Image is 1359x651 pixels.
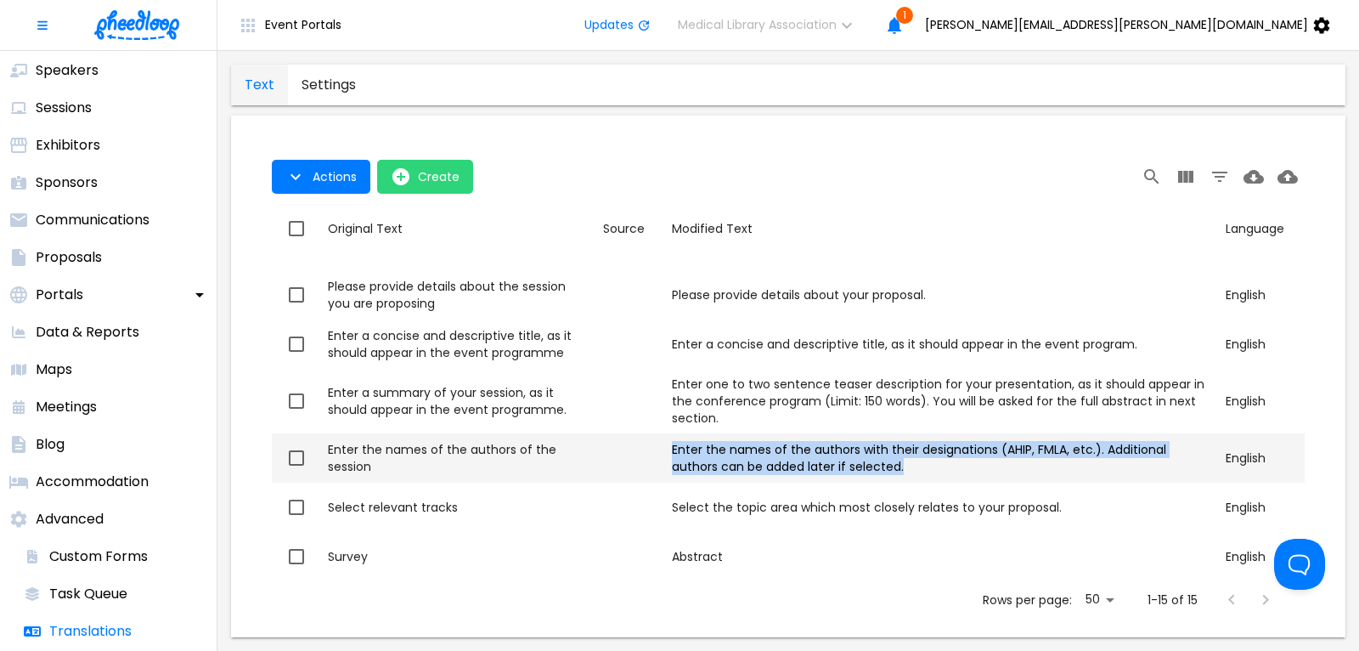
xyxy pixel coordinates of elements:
[1226,499,1298,516] div: English
[36,397,97,417] p: Meetings
[231,65,288,105] a: translations-tab-text
[36,247,102,268] p: Proposals
[1079,587,1120,612] div: 50
[328,327,589,361] div: Enter a concise and descriptive title, as it should appear in the event programme
[571,8,664,42] button: Updates
[313,170,357,184] span: Actions
[328,384,589,418] div: Enter a summary of your session, as it should appear in the event programme.
[1226,336,1298,353] div: English
[672,336,1137,353] span: Enter a concise and descriptive title, as it should appear in the event program.
[672,286,926,303] span: Please provide details about your proposal.
[328,499,589,516] div: Select relevant tracks
[1219,213,1291,245] button: Sort
[603,218,645,240] div: Source
[328,548,589,565] div: Survey
[36,98,92,118] p: Sessions
[272,160,370,194] button: Actions
[36,509,104,529] p: Advanced
[672,237,712,254] span: Details
[36,135,100,156] p: Exhibitors
[584,18,634,31] span: Updates
[925,18,1308,31] span: [PERSON_NAME][EMAIL_ADDRESS][PERSON_NAME][DOMAIN_NAME]
[1226,218,1284,240] div: Language
[272,150,1305,204] div: Table Toolbar
[664,8,877,42] button: Medical Library Association
[1237,166,1271,185] span: Download
[1237,160,1271,194] button: Download
[224,8,355,42] button: Event Portals
[36,359,72,380] p: Maps
[36,210,149,230] p: Communications
[1169,160,1203,194] button: View Columns
[36,322,139,342] p: Data & Reports
[49,621,132,642] p: Translations
[36,285,83,305] p: Portals
[596,213,651,245] button: Sort
[1135,160,1169,194] button: Search
[672,376,1204,427] span: Enter one to two sentence teaser description for your presentation, as it should appear in the co...
[672,499,1062,516] span: Select the topic area which most closely relates to your proposal.
[36,60,99,81] p: Speakers
[418,170,460,184] span: Create
[328,278,589,312] div: Please provide details about the session you are proposing
[14,575,217,613] a: Task Queue
[983,592,1072,609] p: Rows per page:
[36,173,98,193] p: Sponsors
[678,18,837,31] span: Medical Library Association
[896,7,913,24] span: 1
[1274,539,1325,590] iframe: Toggle Customer Support
[14,613,217,650] a: Translations
[377,160,473,194] button: open-Create
[665,213,759,245] button: Sort
[231,65,369,105] div: translations tabs
[288,65,369,105] a: translations-tab-settings
[672,218,753,240] div: Modified Text
[1271,166,1305,185] span: Upload
[265,18,341,31] span: Event Portals
[1271,160,1305,194] button: Upload
[328,218,403,240] div: Original Text
[877,8,911,42] button: 1
[328,441,589,475] div: Enter the names of the authors of the session
[94,10,179,40] img: logo
[672,548,723,565] span: Abstract
[36,472,149,492] p: Accommodation
[1203,160,1237,194] button: Filter Table
[49,584,127,604] p: Task Queue
[911,8,1352,42] button: [PERSON_NAME][EMAIL_ADDRESS][PERSON_NAME][DOMAIN_NAME]
[1226,286,1298,303] div: English
[14,538,217,575] a: Custom Forms
[36,434,65,455] p: Blog
[1226,450,1298,467] div: English
[321,213,409,245] button: Sort
[672,441,1166,475] span: Enter the names of the authors with their designations (AHIP, FMLA, etc.). Additional authors can...
[1226,548,1298,565] div: English
[1148,592,1198,609] p: 1-15 of 15
[1226,393,1298,410] div: English
[49,546,148,567] p: Custom Forms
